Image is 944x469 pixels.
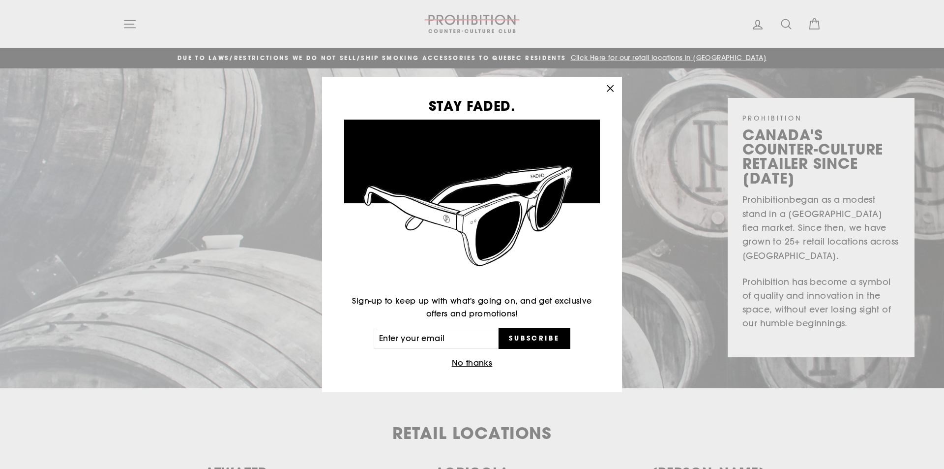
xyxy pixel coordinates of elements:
p: Sign-up to keep up with what's going on, and get exclusive offers and promotions! [344,295,600,320]
input: Enter your email [374,328,499,349]
button: Subscribe [499,328,570,349]
h3: STAY FADED. [344,99,600,112]
button: No thanks [449,356,496,370]
span: Subscribe [509,334,560,343]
